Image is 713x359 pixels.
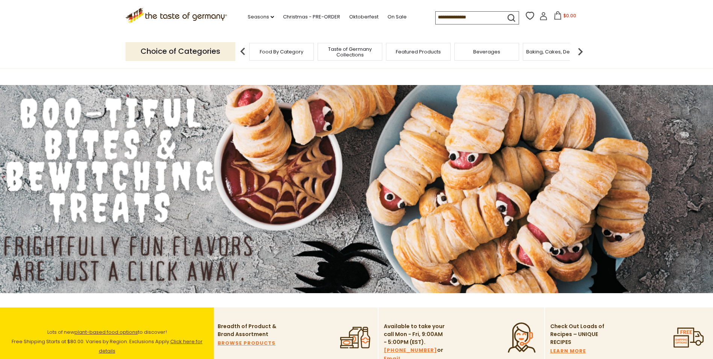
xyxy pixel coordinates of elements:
a: Christmas - PRE-ORDER [283,13,340,21]
a: plant-based food options [74,329,138,336]
span: Lots of new to discover! Free Shipping Starts at $80.00. Varies by Region. Exclusions Apply. [12,329,203,354]
a: Featured Products [396,49,441,55]
p: Check Out Loads of Recipes – UNIQUE RECIPES [550,322,605,346]
a: Food By Category [260,49,303,55]
a: BROWSE PRODUCTS [218,339,276,347]
span: $0.00 [563,12,576,19]
a: Baking, Cakes, Desserts [526,49,584,55]
a: On Sale [388,13,407,21]
a: Seasons [248,13,274,21]
p: Breadth of Product & Brand Assortment [218,322,280,338]
a: Beverages [473,49,500,55]
a: Taste of Germany Collections [320,46,380,58]
a: [PHONE_NUMBER] [384,346,437,354]
p: Choice of Categories [126,42,235,61]
a: Click here for details [99,338,203,354]
img: previous arrow [235,44,250,59]
button: $0.00 [549,11,581,23]
a: Oktoberfest [349,13,378,21]
img: next arrow [573,44,588,59]
a: LEARN MORE [550,347,586,355]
